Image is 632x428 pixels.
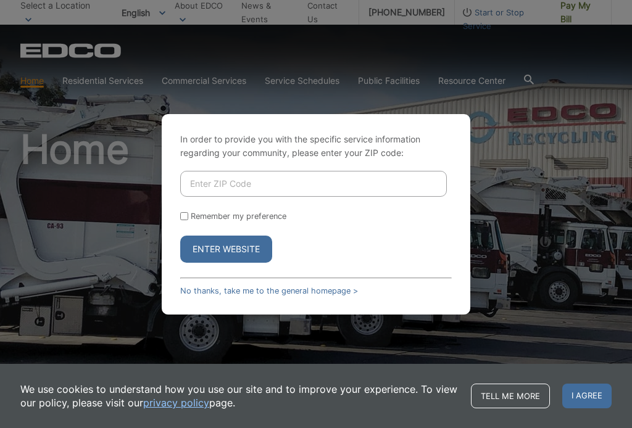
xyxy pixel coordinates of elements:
p: In order to provide you with the specific service information regarding your community, please en... [180,133,452,160]
button: Enter Website [180,236,272,263]
p: We use cookies to understand how you use our site and to improve your experience. To view our pol... [20,382,459,409]
a: Tell me more [471,384,550,408]
a: privacy policy [143,396,209,409]
span: I agree [562,384,612,408]
label: Remember my preference [191,212,286,221]
a: No thanks, take me to the general homepage > [180,286,358,295]
input: Enter ZIP Code [180,171,447,197]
